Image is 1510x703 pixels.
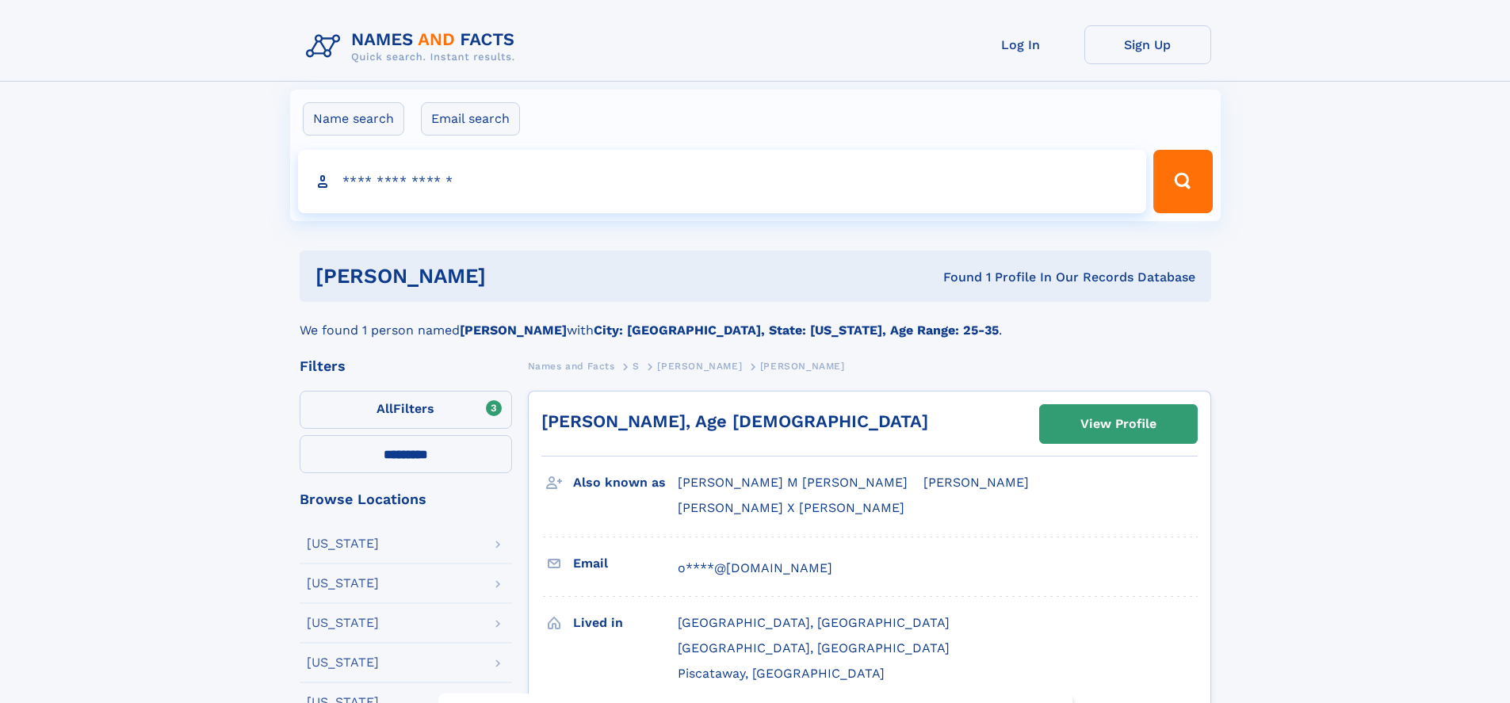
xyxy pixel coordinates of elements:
a: Sign Up [1084,25,1211,64]
span: [PERSON_NAME] [760,361,845,372]
button: Search Button [1153,150,1212,213]
span: All [377,401,393,416]
div: View Profile [1080,406,1156,442]
h3: Also known as [573,469,678,496]
div: We found 1 person named with . [300,302,1211,340]
a: [PERSON_NAME], Age [DEMOGRAPHIC_DATA] [541,411,928,431]
span: [GEOGRAPHIC_DATA], [GEOGRAPHIC_DATA] [678,615,950,630]
div: [US_STATE] [307,537,379,550]
a: Names and Facts [528,356,615,376]
div: Found 1 Profile In Our Records Database [714,269,1195,286]
b: [PERSON_NAME] [460,323,567,338]
span: [PERSON_NAME] [923,475,1029,490]
label: Filters [300,391,512,429]
div: [US_STATE] [307,617,379,629]
div: [US_STATE] [307,656,379,669]
span: Piscataway, [GEOGRAPHIC_DATA] [678,666,885,681]
div: Browse Locations [300,492,512,506]
span: [PERSON_NAME] [657,361,742,372]
h3: Email [573,550,678,577]
div: [US_STATE] [307,577,379,590]
span: [PERSON_NAME] X [PERSON_NAME] [678,500,904,515]
img: Logo Names and Facts [300,25,528,68]
a: S [633,356,640,376]
span: [GEOGRAPHIC_DATA], [GEOGRAPHIC_DATA] [678,640,950,655]
a: [PERSON_NAME] [657,356,742,376]
span: S [633,361,640,372]
span: [PERSON_NAME] M [PERSON_NAME] [678,475,908,490]
input: search input [298,150,1147,213]
div: Filters [300,359,512,373]
b: City: [GEOGRAPHIC_DATA], State: [US_STATE], Age Range: 25-35 [594,323,999,338]
a: View Profile [1040,405,1197,443]
h3: Lived in [573,609,678,636]
label: Email search [421,102,520,136]
h1: [PERSON_NAME] [315,266,715,286]
label: Name search [303,102,404,136]
a: Log In [958,25,1084,64]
